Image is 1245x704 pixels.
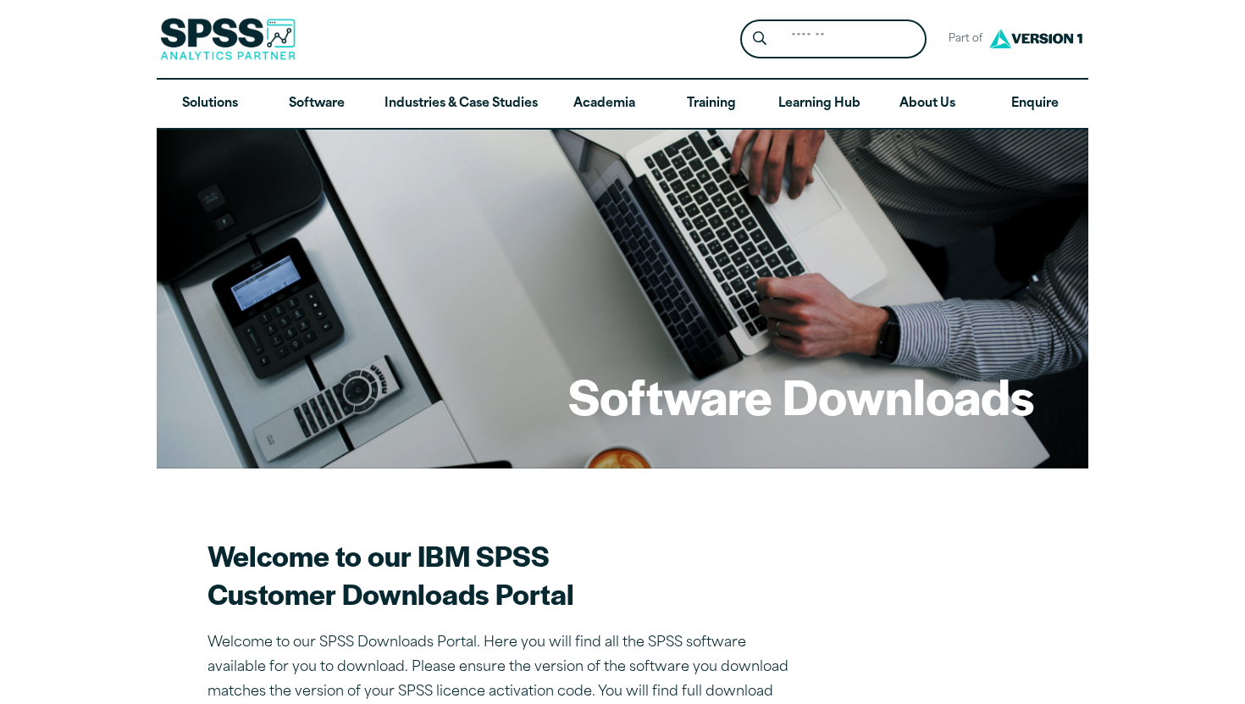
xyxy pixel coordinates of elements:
[744,24,776,55] button: Search magnifying glass icon
[157,80,263,129] a: Solutions
[940,27,985,52] span: Part of
[160,18,296,60] img: SPSS Analytics Partner
[740,19,927,59] form: Site Header Search Form
[551,80,658,129] a: Academia
[765,80,874,129] a: Learning Hub
[157,80,1088,129] nav: Desktop version of site main menu
[568,363,1034,429] h1: Software Downloads
[985,23,1087,54] img: Version1 Logo
[753,31,766,46] svg: Search magnifying glass icon
[982,80,1088,129] a: Enquire
[658,80,765,129] a: Training
[263,80,370,129] a: Software
[207,536,800,613] h2: Welcome to our IBM SPSS Customer Downloads Portal
[874,80,981,129] a: About Us
[371,80,551,129] a: Industries & Case Studies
